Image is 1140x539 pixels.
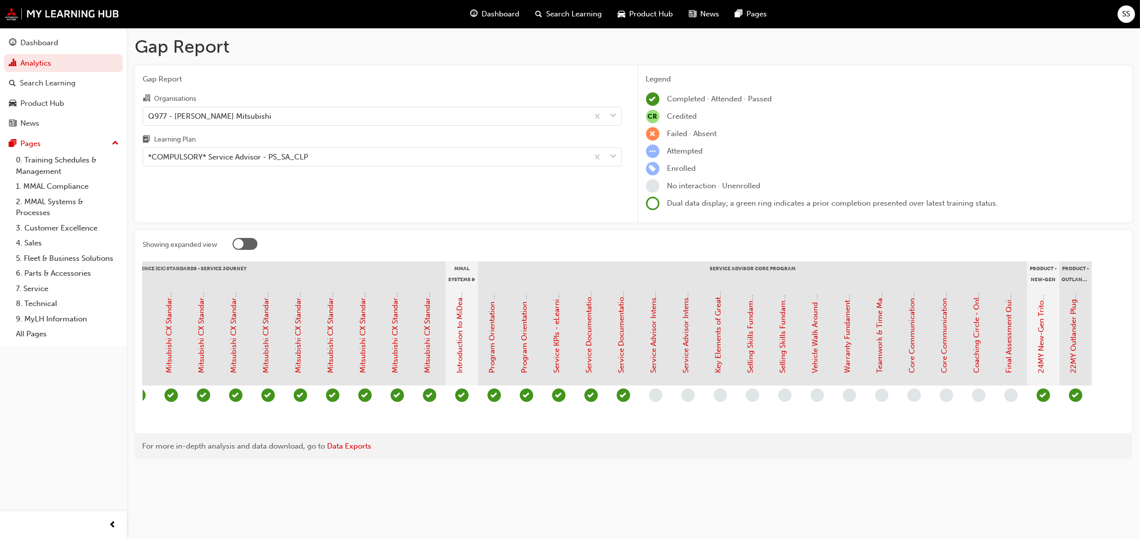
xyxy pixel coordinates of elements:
[520,388,533,402] span: learningRecordVerb_PASS-icon
[667,199,998,208] span: Dual data display; a green ring indicates a prior completion presented over latest training status.
[9,59,16,68] span: chart-icon
[1069,388,1082,402] span: learningRecordVerb_COMPLETE-icon
[811,388,824,402] span: learningRecordVerb_NONE-icon
[667,164,696,173] span: Enrolled
[12,153,123,179] a: 0. Training Schedules & Management
[20,98,64,109] div: Product Hub
[667,129,717,138] span: Failed · Absent
[1004,388,1018,402] span: learningRecordVerb_NONE-icon
[143,94,150,103] span: organisation-icon
[391,388,404,402] span: learningRecordVerb_PASS-icon
[112,137,119,150] span: up-icon
[527,4,610,24] a: search-iconSearch Learning
[646,127,659,141] span: learningRecordVerb_FAIL-icon
[9,39,16,48] span: guage-icon
[972,388,985,402] span: learningRecordVerb_NONE-icon
[875,388,889,402] span: learningRecordVerb_NONE-icon
[327,442,371,451] a: Data Exports
[20,37,58,49] div: Dashboard
[646,74,1125,85] div: Legend
[12,221,123,236] a: 3. Customer Excellence
[9,99,16,108] span: car-icon
[1027,261,1059,286] div: Product - New-Gen Triton (Sales & Service)
[9,140,16,149] span: pages-icon
[12,266,123,281] a: 6. Parts & Accessories
[584,388,598,402] span: learningRecordVerb_PASS-icon
[610,151,617,163] span: down-icon
[700,8,719,20] span: News
[478,261,1027,286] div: Service Advisor Core Program
[294,388,307,402] span: learningRecordVerb_PASS-icon
[727,4,775,24] a: pages-iconPages
[446,261,478,286] div: MMAL Systems & Processes - General
[229,388,243,402] span: learningRecordVerb_PASS-icon
[746,8,767,20] span: Pages
[482,8,519,20] span: Dashboard
[667,112,697,121] span: Credited
[843,388,856,402] span: learningRecordVerb_NONE-icon
[358,388,372,402] span: learningRecordVerb_PASS-icon
[9,79,16,88] span: search-icon
[546,8,602,20] span: Search Learning
[148,152,308,163] div: *COMPULSORY* Service Advisor - PS_SA_CLP
[1123,8,1131,20] span: SS
[20,138,41,150] div: Pages
[617,388,630,402] span: learningRecordVerb_PASS-icon
[667,147,703,155] span: Attempted
[1059,261,1092,286] div: Product - Outlander Plug-in Hybrid EV (Service)
[5,7,119,20] img: mmal
[646,110,659,123] span: null-icon
[646,145,659,158] span: learningRecordVerb_ATTEMPT-icon
[646,92,659,106] span: learningRecordVerb_COMPLETE-icon
[629,8,673,20] span: Product Hub
[667,181,761,190] span: No interaction · Unenrolled
[610,110,617,123] span: down-icon
[154,135,196,145] div: Learning Plan
[455,388,469,402] span: learningRecordVerb_PASS-icon
[20,77,76,89] div: Search Learning
[143,136,150,145] span: learningplan-icon
[1118,5,1135,23] button: SS
[681,4,727,24] a: news-iconNews
[154,94,196,104] div: Organisations
[12,194,123,221] a: 2. MMAL Systems & Processes
[12,311,123,327] a: 9. MyLH Information
[197,388,210,402] span: learningRecordVerb_PASS-icon
[4,114,123,133] a: News
[535,8,542,20] span: search-icon
[646,162,659,175] span: learningRecordVerb_ENROLL-icon
[667,94,772,103] span: Completed · Attended · Passed
[735,8,742,20] span: pages-icon
[12,251,123,266] a: 5. Fleet & Business Solutions
[12,296,123,311] a: 8. Technical
[470,8,478,20] span: guage-icon
[488,388,501,402] span: learningRecordVerb_ATTEND-icon
[142,441,1125,452] div: For more in-depth analysis and data download, go to
[12,235,123,251] a: 4. Sales
[746,388,759,402] span: learningRecordVerb_NONE-icon
[456,270,465,374] a: Introduction to MiDealerAssist
[135,36,1132,58] h1: Gap Report
[1037,388,1050,402] span: learningRecordVerb_PASS-icon
[4,34,123,52] a: Dashboard
[423,388,436,402] span: learningRecordVerb_PASS-icon
[326,388,339,402] span: learningRecordVerb_PASS-icon
[618,8,625,20] span: car-icon
[4,32,123,135] button: DashboardAnalyticsSearch LearningProduct HubNews
[20,118,39,129] div: News
[610,4,681,24] a: car-iconProduct Hub
[148,110,271,122] div: Q977 - [PERSON_NAME] Mitsubishi
[4,135,123,153] button: Pages
[940,388,953,402] span: learningRecordVerb_NONE-icon
[4,74,123,92] a: Search Learning
[143,240,217,250] div: Showing expanded view
[714,388,727,402] span: learningRecordVerb_NONE-icon
[778,388,792,402] span: learningRecordVerb_NONE-icon
[681,388,695,402] span: learningRecordVerb_NONE-icon
[689,8,696,20] span: news-icon
[143,74,622,85] span: Gap Report
[649,388,662,402] span: learningRecordVerb_NONE-icon
[164,388,178,402] span: learningRecordVerb_PASS-icon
